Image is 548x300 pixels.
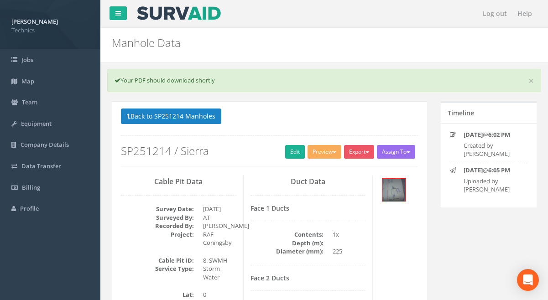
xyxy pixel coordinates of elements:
span: Jobs [21,56,33,64]
h2: Manhole Data [112,37,464,49]
strong: [DATE] [464,130,483,139]
span: Billing [22,183,40,191]
h3: Cable Pit Data [121,178,236,186]
button: Assign To [377,145,415,159]
h4: Face 1 Ducts [251,205,366,212]
dd: 8. SWMH [203,256,236,265]
img: a7bd744d-37ca-3753-823c-4e6ffd9fd0ce_de052b78-68e3-e1f7-78c4-8d47a6848869_thumb.jpg [382,178,405,201]
dt: Project: [121,230,194,239]
button: Back to SP251214 Manholes [121,109,221,124]
strong: 6:02 PM [488,130,510,139]
dd: 0 [203,290,236,299]
dt: Survey Date: [121,205,194,213]
div: Open Intercom Messenger [517,269,539,291]
p: @ [464,130,526,139]
dd: 225 [333,247,366,256]
a: [PERSON_NAME] Technics [11,15,89,34]
span: Team [22,98,37,106]
strong: [PERSON_NAME] [11,17,58,26]
button: Preview [308,145,341,159]
dd: RAF Coningsby [203,230,236,247]
dd: 1x [333,230,366,239]
dt: Service Type: [121,264,194,273]
dt: Recorded By: [121,222,194,230]
p: Created by [PERSON_NAME] [464,141,526,158]
dt: Cable Pit ID: [121,256,194,265]
span: Map [21,77,34,85]
span: Equipment [21,119,52,128]
button: Export [344,145,374,159]
span: Profile [20,204,39,212]
p: @ [464,166,526,175]
dd: [PERSON_NAME] [203,222,236,230]
dt: Contents: [251,230,324,239]
h4: Face 2 Ducts [251,274,366,281]
span: Technics [11,26,89,35]
dd: AT [203,213,236,222]
div: Your PDF should download shortly [107,69,541,92]
span: Company Details [21,140,69,149]
h5: Timeline [448,109,474,116]
p: Uploaded by [PERSON_NAME] [464,177,526,194]
strong: 6:05 PM [488,166,510,174]
a: × [528,76,534,86]
dt: Lat: [121,290,194,299]
h2: SP251214 / Sierra [121,145,418,157]
dt: Depth (m): [251,239,324,248]
span: Data Transfer [21,162,61,170]
strong: [DATE] [464,166,483,174]
dt: Diameter (mm): [251,247,324,256]
dt: Surveyed By: [121,213,194,222]
dd: Storm Water [203,264,236,281]
h3: Duct Data [251,178,366,186]
a: Edit [285,145,305,159]
dd: [DATE] [203,205,236,213]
